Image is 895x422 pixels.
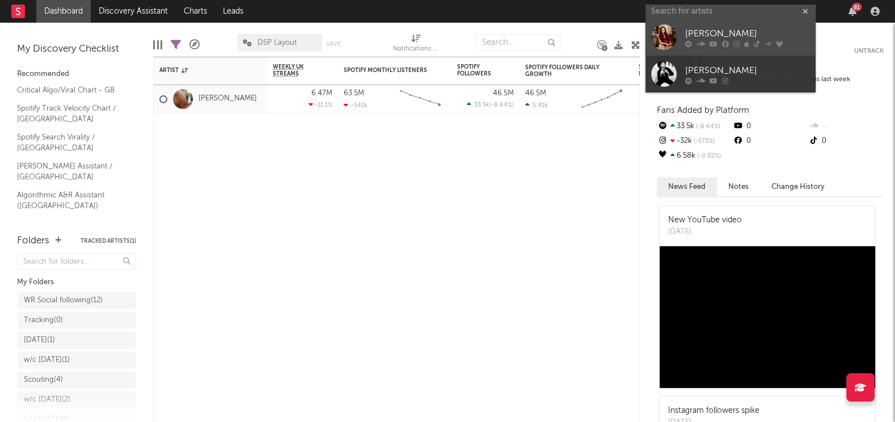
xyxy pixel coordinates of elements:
span: 33.5k [474,102,489,108]
div: 6.47M [311,90,332,97]
span: -8.64 % [491,102,512,108]
div: [PERSON_NAME] [685,64,810,78]
div: [DATE] [668,226,742,238]
div: -541k [344,102,368,109]
div: WR Social following ( 12 ) [24,294,103,307]
div: w/c [DATE] ( 1 ) [24,353,70,367]
a: Critical Algo/Viral Chart - GB [17,84,125,96]
div: Notifications (Artist) [393,28,438,61]
a: [PERSON_NAME] [645,19,816,56]
div: [DATE] ( 1 ) [24,334,55,347]
div: Recommended [17,67,136,81]
input: Search for folders... [17,254,136,270]
div: Notifications (Artist) [393,43,438,56]
span: Fans Added by Platform [657,106,749,115]
div: w/c [DATE] ( 2 ) [24,393,70,407]
div: -- [808,119,884,134]
div: Scouting ( 4 ) [24,373,63,387]
input: Search for artists [645,5,816,19]
a: WR Social following(12) [17,292,136,309]
button: Untrack [854,45,884,57]
div: -11.1 % [309,101,332,108]
button: Tracked Artists(1) [81,238,136,244]
svg: Chart title [395,85,446,113]
span: -573 % [692,138,715,145]
div: Artist [159,67,244,74]
div: Folders [17,234,49,248]
button: Save [326,41,341,47]
div: 46.5M [525,90,546,97]
button: News Feed [657,178,717,196]
a: Scouting(4) [17,372,136,389]
a: w/c [DATE](1) [17,352,136,369]
div: 0 [732,119,808,134]
div: ( ) [467,101,514,108]
div: A&R Pipeline [189,28,200,61]
div: 6.58k [657,149,732,163]
div: 46.5M [493,90,514,97]
a: [PERSON_NAME] [199,94,257,104]
div: My Folders [17,276,136,289]
button: Change History [760,178,836,196]
a: w/c [DATE](2) [17,391,136,408]
div: Filters(1 of 1) [171,28,181,61]
a: Spotify Search Virality / [GEOGRAPHIC_DATA] [17,131,125,154]
a: [PERSON_NAME] Assistant / [GEOGRAPHIC_DATA] [17,160,125,183]
div: 0 [732,134,808,149]
div: Spotify Followers [457,64,497,77]
input: Search... [476,34,561,51]
div: My Discovery Checklist [17,43,136,56]
span: -8.64 % [694,124,720,130]
button: Notes [717,178,760,196]
span: DSP Layout [257,39,297,47]
div: 33.5k [657,119,732,134]
svg: Chart title [576,85,627,113]
a: [DATE](1) [17,332,136,349]
div: Tracking ( 0 ) [24,314,63,327]
div: Edit Columns [153,28,162,61]
div: 81 [852,3,862,11]
div: 5.41k [525,102,548,109]
div: 63.5M [344,90,364,97]
a: Algorithmic A&R Assistant ([GEOGRAPHIC_DATA]) [17,189,125,212]
div: Instagram followers spike [668,405,759,417]
a: Spotify Track Velocity Chart / [GEOGRAPHIC_DATA] [17,102,125,125]
div: 0 [808,134,884,149]
div: [PERSON_NAME] [685,27,810,41]
button: 81 [848,7,856,16]
a: [PERSON_NAME] [645,56,816,92]
div: New YouTube video [668,214,742,226]
div: -32k [657,134,732,149]
div: SoundCloud Followers [639,64,678,77]
span: Weekly UK Streams [273,64,315,77]
a: Tracking(0) [17,312,136,329]
div: Spotify Monthly Listeners [344,67,429,74]
div: Spotify Followers Daily Growth [525,64,610,78]
span: -0.02 % [695,153,721,159]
